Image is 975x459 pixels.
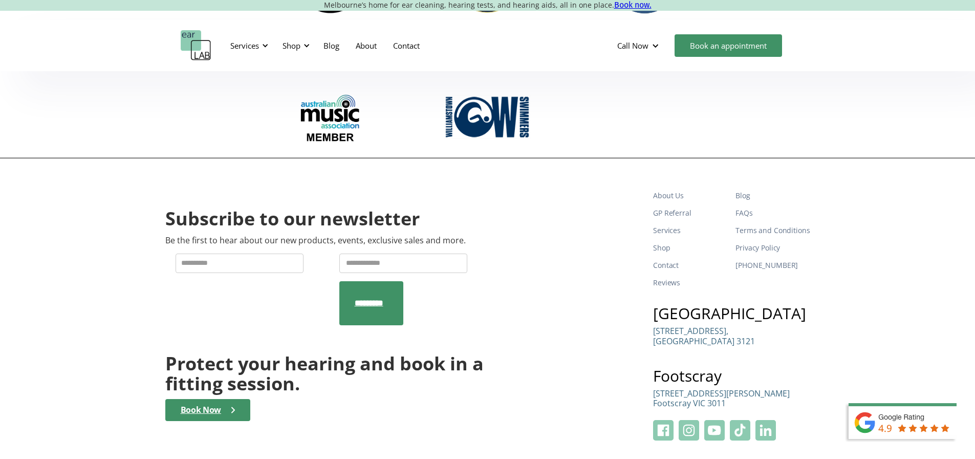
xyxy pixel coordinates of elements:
[617,40,648,51] div: Call Now
[276,30,313,61] div: Shop
[165,353,484,394] h2: Protect your hearing and book in a fitting session.
[653,222,727,239] a: Services
[315,31,348,60] a: Blog
[679,420,699,441] img: Instagram Logo
[224,30,271,61] div: Services
[348,31,385,60] a: About
[165,399,250,421] a: Book Now
[653,326,755,353] a: [STREET_ADDRESS],[GEOGRAPHIC_DATA] 3121
[653,306,810,321] h3: [GEOGRAPHIC_DATA]
[230,40,259,51] div: Services
[735,187,810,204] a: Blog
[735,204,810,222] a: FAQs
[181,30,211,61] a: home
[609,30,669,61] div: Call Now
[385,31,428,60] a: Contact
[165,236,466,245] p: Be the first to hear about our new products, events, exclusive sales and more.
[653,187,727,204] a: About Us
[735,239,810,257] a: Privacy Policy
[653,368,810,384] h3: Footscray
[653,274,727,291] a: Reviews
[181,405,221,415] div: Book Now
[675,34,782,57] a: Book an appointment
[653,257,727,274] a: Contact
[653,326,755,346] p: [STREET_ADDRESS], [GEOGRAPHIC_DATA] 3121
[735,257,810,274] a: [PHONE_NUMBER]
[653,239,727,257] a: Shop
[653,389,790,408] p: [STREET_ADDRESS][PERSON_NAME] Footscray VIC 3011
[653,389,790,416] a: [STREET_ADDRESS][PERSON_NAME]Footscray VIC 3011
[165,254,484,325] form: Newsletter Form
[755,420,776,441] img: Linkeidn Logo
[165,207,420,231] h2: Subscribe to our newsletter
[176,281,331,321] iframe: reCAPTCHA
[653,420,674,441] img: Facebook Logo
[653,204,727,222] a: GP Referral
[283,40,300,51] div: Shop
[735,222,810,239] a: Terms and Conditions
